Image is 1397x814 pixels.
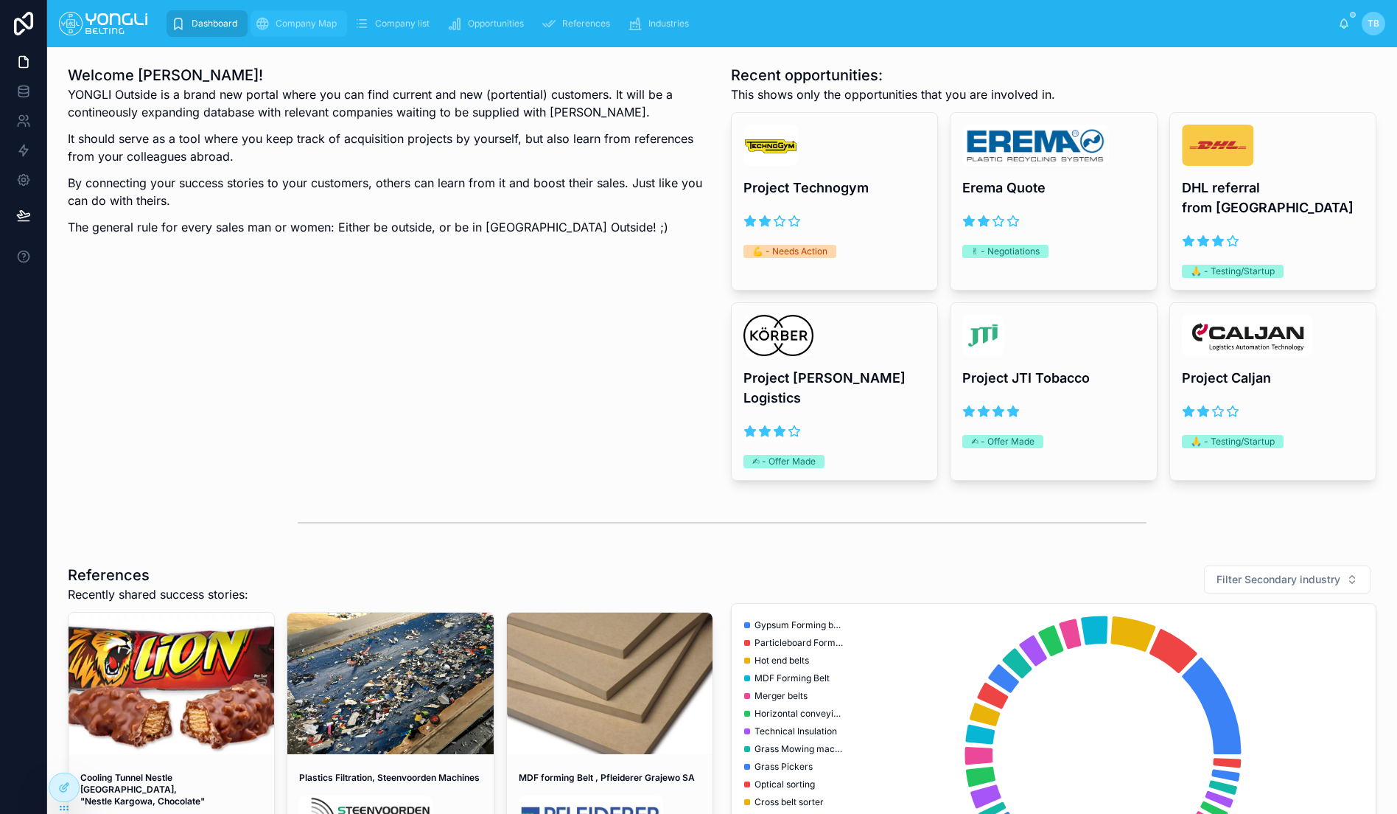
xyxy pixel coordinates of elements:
span: Opportunities [468,18,524,29]
a: download.pngErema Quote✌ - Negotiations [950,112,1157,291]
p: YONGLI Outside is a brand new portal where you can find current and new (portential) customers. I... [68,86,713,121]
a: Company Map [251,10,347,37]
span: MDF Forming Belt [754,672,830,684]
span: TB [1368,18,1379,29]
img: App logo [59,12,147,35]
span: Cross belt sorter [754,796,824,808]
a: Opportunities [443,10,534,37]
a: image.pngProject JTI Tobacco✍ - Offer Made [950,302,1157,481]
a: image.pngDHL referral from [GEOGRAPHIC_DATA]🙏 - Testing/Startup [1169,112,1376,291]
span: Horizontal conveying [754,708,843,720]
span: Company list [375,18,430,29]
h4: DHL referral from [GEOGRAPHIC_DATA] [1182,178,1364,218]
span: Merger belts [754,690,808,702]
span: Dashboard [192,18,237,29]
div: 💪 - Needs Action [752,245,827,258]
span: Gypsum Forming belt [754,619,843,631]
h1: Recent opportunities: [731,65,1055,86]
span: Recently shared success stories: [68,585,248,603]
div: 🙏 - Testing/Startup [1191,265,1275,278]
h1: Welcome [PERSON_NAME]! [68,65,713,86]
span: Technical Insulation [754,726,837,737]
h4: Project Caljan [1182,368,1364,388]
a: References [537,10,620,37]
h4: Project [PERSON_NAME] Logistics [743,368,925,408]
span: Grass Mowing machines [754,743,843,755]
span: Filter Secondary industry [1216,572,1340,587]
a: image.pngProject Caljan🙏 - Testing/Startup [1169,302,1376,481]
h4: Project Technogym [743,178,925,198]
a: Dashboard [167,10,248,37]
p: By connecting your success stories to your customers, others can learn from it and boost their sa... [68,174,713,209]
h1: References [68,565,248,585]
strong: MDF forming Belt , Pfleiderer Grajewo SA [519,772,695,783]
h4: Erema Quote [962,178,1144,198]
p: It should serve as a tool where you keep track of acquisition projects by yourself, but also lear... [68,130,713,165]
p: The general rule for every sales man or women: Either be outside, or be in [GEOGRAPHIC_DATA] Outs... [68,218,713,236]
span: Hot end belts [754,655,809,667]
span: Company Map [276,18,337,29]
a: Company list [350,10,440,37]
span: Industries [648,18,689,29]
img: image.png [1182,125,1254,166]
div: s-l500.webp [69,613,274,754]
div: ✍ - Offer Made [971,435,1034,448]
span: Particleboard Forming belt [754,637,843,649]
img: download.png [962,125,1109,166]
img: image.png [1182,315,1312,356]
div: IMG_2443.JPG [287,613,493,754]
img: Technogym-logo-1.jpg [743,125,798,166]
img: image.png [743,315,813,356]
strong: Cooling Tunnel Nestle [GEOGRAPHIC_DATA], "Nestle Kargowa, Chocolate" [80,772,205,807]
img: image.png [962,315,1004,356]
a: Technogym-logo-1.jpgProject Technogym💪 - Needs Action [731,112,938,291]
strong: Plastics Filtration, Steenvoorden Machines [299,772,480,783]
a: image.pngProject [PERSON_NAME] Logistics✍ - Offer Made [731,302,938,481]
div: ✌ - Negotiations [971,245,1040,258]
div: ✍ - Offer Made [752,455,816,468]
span: References [562,18,610,29]
span: Optical sorting [754,779,815,790]
h4: Project JTI Tobacco [962,368,1144,388]
div: 🙏 - Testing/Startup [1191,435,1275,448]
a: Industries [623,10,699,37]
button: Select Button [1204,566,1370,594]
span: This shows only the opportunities that you are involved in. [731,86,1055,103]
div: scrollable content [159,7,1338,40]
span: Grass Pickers [754,761,813,773]
div: ce7V7JUPrW3DSNOEXB1MB1IdcVk_-pEUCAOfIOoQPKs.png [507,613,712,754]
